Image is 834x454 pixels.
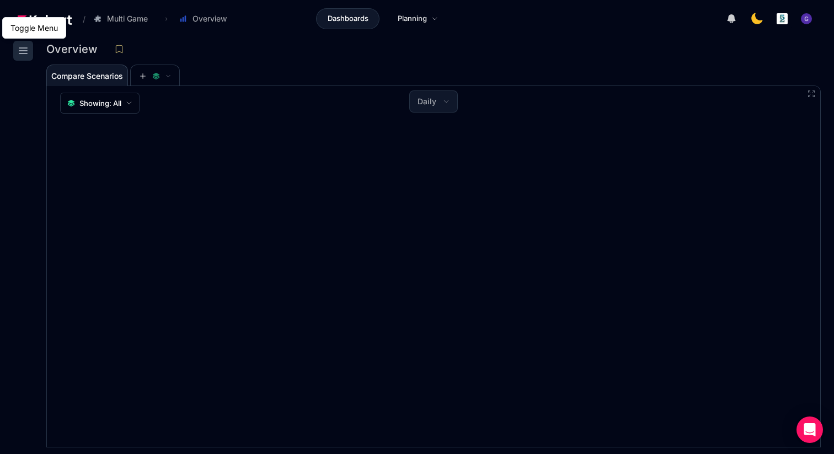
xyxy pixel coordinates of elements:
span: Compare Scenarios [51,72,123,80]
img: logo_logo_images_1_20240607072359498299_20240828135028712857.jpeg [777,13,788,24]
button: Multi Game [88,9,159,28]
span: Daily [418,96,436,107]
button: Fullscreen [807,89,816,98]
span: Multi Game [107,13,148,24]
div: Toggle Menu [8,20,60,36]
a: Planning [386,8,450,29]
span: Dashboards [328,13,368,24]
span: Planning [398,13,427,24]
h3: Overview [46,44,104,55]
button: Overview [173,9,238,28]
a: Dashboards [316,8,379,29]
div: Open Intercom Messenger [796,416,823,443]
button: Showing: All [60,93,140,114]
span: › [163,14,170,23]
span: Overview [193,13,227,24]
span: / [74,13,85,25]
button: Daily [410,91,457,112]
span: Showing: All [79,98,121,109]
